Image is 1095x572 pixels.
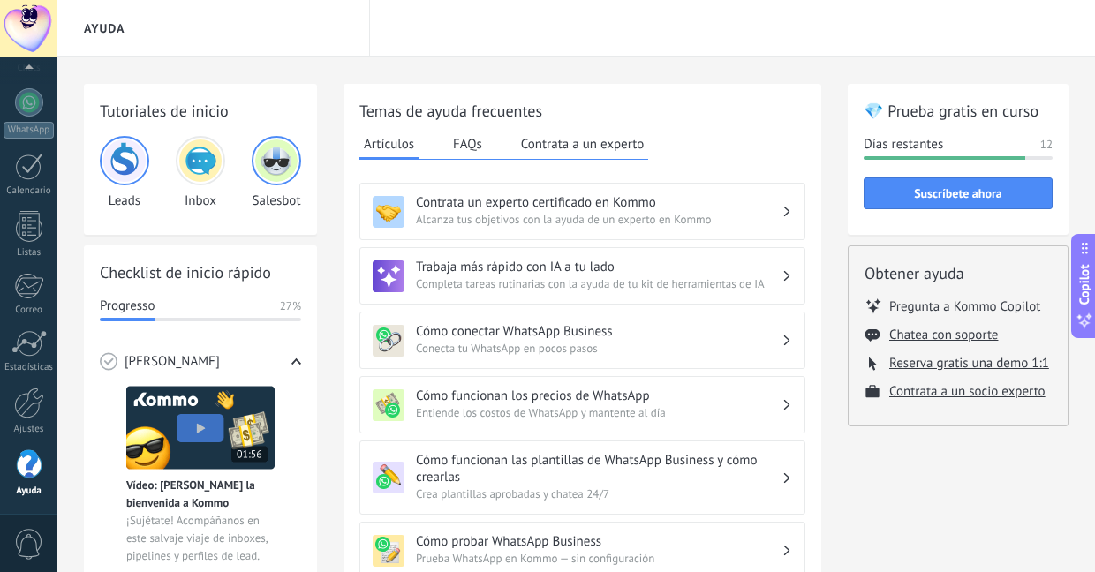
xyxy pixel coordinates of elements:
[416,485,782,503] span: Crea plantillas aprobadas y chatea 24/7
[4,122,54,139] div: WhatsApp
[416,194,782,211] h3: Contrata un experto certificado en Kommo
[4,485,55,497] div: Ayuda
[416,211,782,229] span: Alcanza tus objetivos con la ayuda de un experto en Kommo
[889,383,1046,400] button: Contrata a un socio experto
[889,355,1049,372] button: Reserva gratis una demo 1:1
[865,262,1052,284] h2: Obtener ayuda
[449,131,487,157] button: FAQs
[416,323,782,340] h3: Cómo conectar WhatsApp Business
[280,297,301,315] span: 27%
[125,353,220,371] span: [PERSON_NAME]
[416,533,782,550] h3: Cómo probar WhatsApp Business
[100,297,155,315] span: Progresso
[416,452,782,485] h3: Cómo funcionan las plantillas de WhatsApp Business y cómo crearlas
[416,404,782,422] span: Entiende los costos de WhatsApp y mantente al día
[126,512,275,565] span: ¡Sujétate! Acompáñanos en este salvaje viaje de inboxes, pipelines y perfiles de lead.
[1076,265,1093,305] span: Copilot
[914,187,1002,199] span: Suscríbete ahora
[889,327,998,343] button: Chatea con soporte
[416,388,782,404] h3: Cómo funcionan los precios de WhatsApp
[100,136,149,209] div: Leads
[864,177,1053,209] button: Suscríbete ahora
[416,340,782,357] span: Conecta tu WhatsApp en pocos pasos
[4,185,55,197] div: Calendario
[100,261,301,283] h2: Checklist de inicio rápido
[359,100,805,122] h2: Temas de ayuda frecuentes
[864,100,1053,122] h2: 💎 Prueba gratis en curso
[359,131,419,160] button: Artículos
[252,136,301,209] div: Salesbot
[889,297,1040,315] button: Pregunta a Kommo Copilot
[100,100,301,122] h2: Tutoriales de inicio
[416,275,782,293] span: Completa tareas rutinarias con la ayuda de tu kit de herramientas de IA
[4,305,55,316] div: Correo
[1040,136,1053,154] span: 12
[416,259,782,275] h3: Trabaja más rápido con IA a tu lado
[416,550,782,568] span: Prueba WhatsApp en Kommo — sin configuración
[517,131,648,157] button: Contrata a un experto
[864,136,943,154] span: Días restantes
[4,424,55,435] div: Ajustes
[4,362,55,373] div: Estadísticas
[176,136,225,209] div: Inbox
[4,247,55,259] div: Listas
[126,386,275,470] img: Meet video
[126,477,275,512] span: Vídeo: [PERSON_NAME] la bienvenida a Kommo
